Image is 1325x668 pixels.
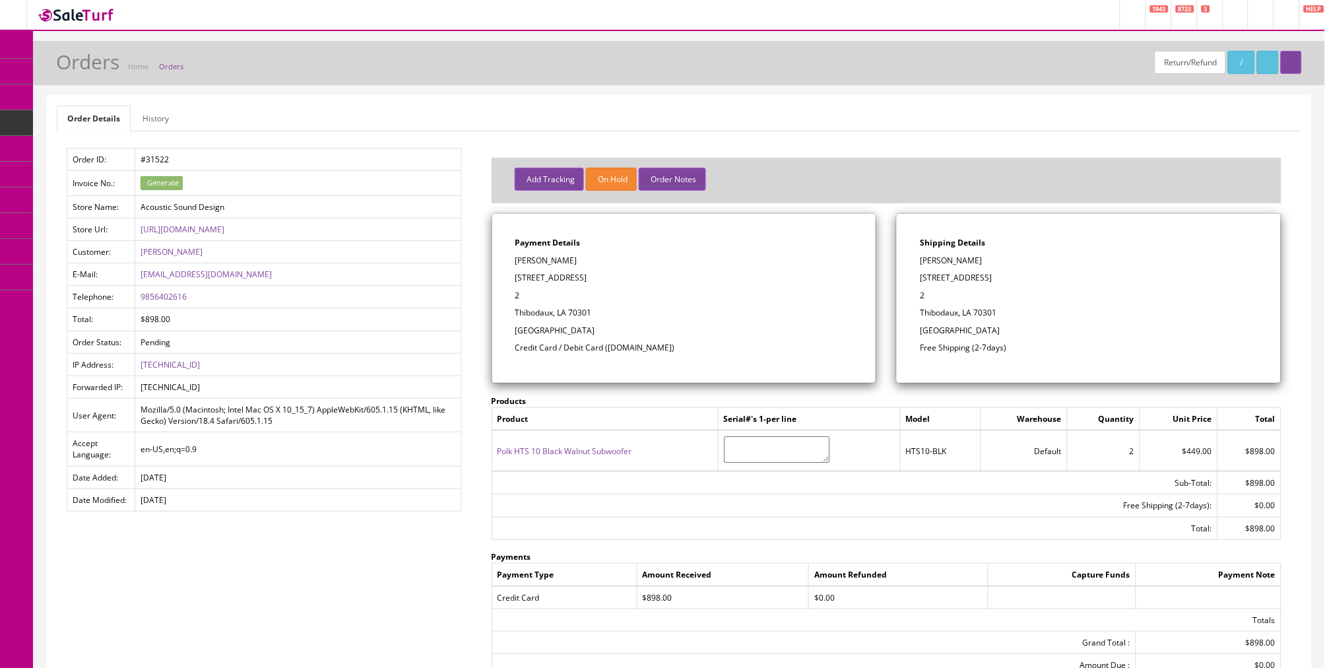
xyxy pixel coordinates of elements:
[67,353,135,376] td: IP Address:
[135,149,461,171] td: #31522
[637,563,809,586] td: Amount Received
[67,241,135,263] td: Customer:
[135,466,461,488] td: [DATE]
[515,290,853,302] p: 2
[67,432,135,466] td: Accept Language:
[492,407,718,430] td: Product
[981,430,1067,471] td: Default
[586,168,637,191] button: On Hold
[1228,51,1255,74] a: /
[515,342,853,354] p: Credit Card / Debit Card ([DOMAIN_NAME])
[141,291,187,302] a: 9856402616
[67,171,135,196] td: Invoice No.:
[988,563,1136,586] td: Capture Funds
[498,446,632,457] a: Polk HTS 10 Black Walnut Subwoofer
[809,563,988,586] td: Amount Refunded
[515,307,853,319] p: Thibodaux, LA 70301
[1217,517,1281,539] td: $898.00
[492,632,1136,654] td: Grand Total :
[920,290,1258,302] p: 2
[1217,430,1281,471] td: $898.00
[492,517,1217,539] td: Total:
[132,106,179,131] a: History
[492,395,527,407] strong: Products
[1155,51,1226,74] a: Return/Refund
[135,432,461,466] td: en-US,en;q=0.9
[1150,5,1169,13] span: 1943
[1202,5,1210,13] span: 3
[492,494,1217,517] td: Free Shipping (2-7days):
[920,237,985,248] strong: Shipping Details
[1140,407,1217,430] td: Unit Price
[900,430,981,471] td: HTS10-BLK
[981,407,1067,430] td: Warehouse
[141,359,200,370] a: [TECHNICAL_ID]
[809,586,988,609] td: $0.00
[67,331,135,353] td: Order Status:
[515,237,581,248] strong: Payment Details
[141,246,203,257] a: [PERSON_NAME]
[135,308,461,331] td: $898.00
[920,325,1258,337] p: [GEOGRAPHIC_DATA]
[900,407,981,430] td: Model
[492,471,1217,494] td: Sub-Total:
[67,308,135,331] td: Total:
[135,488,461,511] td: [DATE]
[718,407,900,430] td: Serial#'s 1-per line
[67,263,135,286] td: E-Mail:
[141,269,272,280] a: [EMAIL_ADDRESS][DOMAIN_NAME]
[1136,632,1281,654] td: $898.00
[1217,471,1281,494] td: $898.00
[515,325,853,337] p: [GEOGRAPHIC_DATA]
[159,61,183,71] a: Orders
[1217,494,1281,517] td: $0.00
[135,195,461,218] td: Acoustic Sound Design
[920,342,1258,354] p: Free Shipping (2-7days)
[128,61,148,71] a: Home
[141,224,224,235] a: [URL][DOMAIN_NAME]
[515,168,584,191] button: Add Tracking
[1067,407,1140,430] td: Quantity
[37,6,116,24] img: SaleTurf
[67,466,135,488] td: Date Added:
[57,106,131,131] a: Order Details
[1176,5,1194,13] span: 8723
[67,195,135,218] td: Store Name:
[492,586,637,609] td: Credit Card
[492,563,637,586] td: Payment Type
[67,376,135,398] td: Forwarded IP:
[141,176,183,190] button: Generate
[67,399,135,432] td: User Agent:
[1217,407,1281,430] td: Total
[492,551,531,562] strong: Payments
[1140,430,1217,471] td: $449.00
[1136,563,1281,586] td: Payment Note
[67,149,135,171] td: Order ID:
[135,331,461,353] td: Pending
[920,272,1258,284] p: [STREET_ADDRESS]
[515,272,853,284] p: [STREET_ADDRESS]
[920,255,1258,267] p: [PERSON_NAME]
[67,286,135,308] td: Telephone:
[135,399,461,432] td: Mozilla/5.0 (Macintosh; Intel Mac OS X 10_15_7) AppleWebKit/605.1.15 (KHTML, like Gecko) Version/...
[67,488,135,511] td: Date Modified:
[920,307,1258,319] p: Thibodaux, LA 70301
[56,51,119,73] h1: Orders
[639,168,705,191] button: Order Notes
[637,586,809,609] td: $898.00
[1067,430,1140,471] td: 2
[1304,5,1324,13] span: HELP
[492,609,1281,632] td: Totals
[135,376,461,398] td: [TECHNICAL_ID]
[515,255,853,267] p: [PERSON_NAME]
[67,218,135,240] td: Store Url:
